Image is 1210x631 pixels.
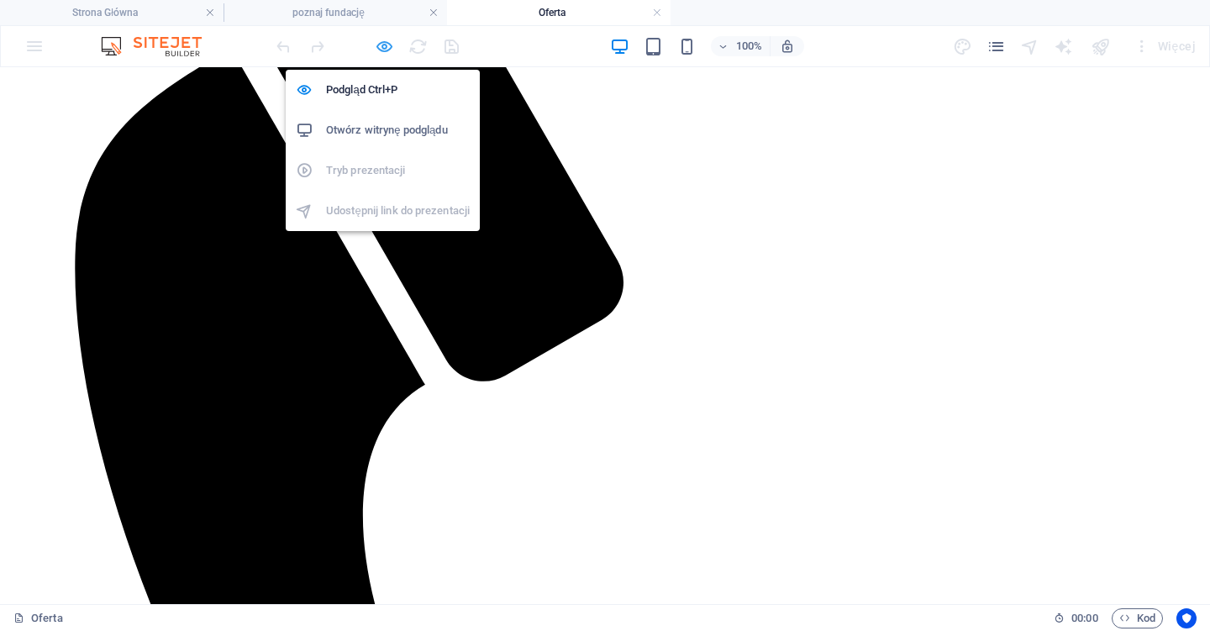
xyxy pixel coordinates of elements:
[736,36,763,56] h6: 100%
[1176,608,1197,628] button: Usercentrics
[224,3,447,22] h4: poznaj fundację
[1083,612,1086,624] span: :
[326,120,470,140] h6: Otwórz witrynę podglądu
[447,3,671,22] h4: Oferta
[1071,608,1097,628] span: 00 00
[986,36,1006,56] button: pages
[97,36,223,56] img: Editor Logo
[1054,608,1098,628] h6: Czas sesji
[1119,608,1155,628] span: Kod
[13,608,63,628] a: Kliknij, aby anulować zaznaczenie. Kliknij dwukrotnie, aby otworzyć Strony
[326,80,470,100] h6: Podgląd Ctrl+P
[986,37,1006,56] i: Strony (Ctrl+Alt+S)
[1112,608,1163,628] button: Kod
[780,39,795,54] i: Po zmianie rozmiaru automatycznie dostosowuje poziom powiększenia do wybranego urządzenia.
[711,36,771,56] button: 100%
